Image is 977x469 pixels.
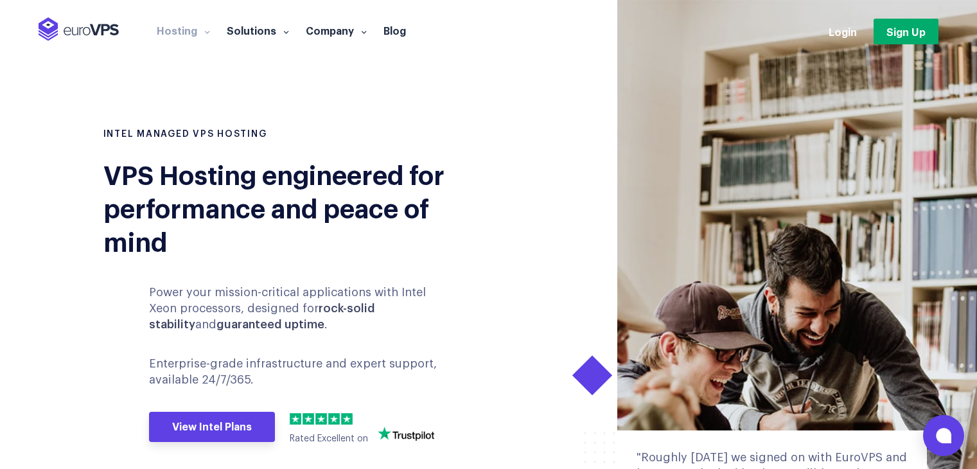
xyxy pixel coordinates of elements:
img: 4 [328,413,340,425]
img: 5 [341,413,353,425]
a: Sign Up [874,19,938,44]
a: Hosting [148,24,218,37]
span: Rated Excellent on [290,434,368,443]
div: VPS Hosting engineered for performance and peace of mind [103,157,479,257]
a: Company [297,24,375,37]
a: Blog [375,24,414,37]
img: EuroVPS [39,17,119,41]
a: Login [829,24,857,39]
img: 1 [290,413,301,425]
b: rock-solid stability [149,303,375,330]
b: guaranteed uptime [216,319,324,330]
p: Enterprise-grade infrastructure and expert support, available 24/7/365. [149,356,453,388]
a: View Intel Plans [149,412,275,443]
img: 3 [315,413,327,425]
img: 2 [303,413,314,425]
h1: INTEL MANAGED VPS HOSTING [103,128,479,141]
button: Open chat window [923,415,964,456]
p: Power your mission-critical applications with Intel Xeon processors, designed for and . [149,285,453,333]
a: Solutions [218,24,297,37]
